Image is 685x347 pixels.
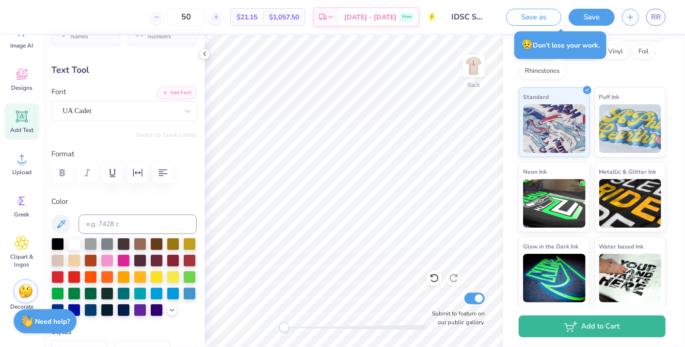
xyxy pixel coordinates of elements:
[599,241,644,251] span: Water based Ink
[651,12,661,23] span: RR
[12,168,32,176] span: Upload
[427,309,485,327] label: Submit to feature on our public gallery.
[136,131,197,139] button: Switch to Greek Letters
[279,323,289,332] div: Accessibility label
[51,196,197,207] label: Color
[602,45,629,59] div: Vinyl
[506,9,561,26] button: Save as
[11,42,33,50] span: Image AI
[344,12,397,22] span: [DATE] - [DATE]
[35,317,70,326] strong: Need help?
[523,104,586,153] img: Standard
[599,104,662,153] img: Puff Ink
[6,253,38,268] span: Clipart & logos
[402,14,412,20] span: Free
[147,26,191,40] span: Personalized Numbers
[523,241,578,251] span: Glow in the Dark Ink
[599,254,662,302] img: Water based Ink
[51,149,197,160] label: Format
[51,64,197,77] div: Text Tool
[444,7,492,27] input: Untitled Design
[514,32,606,59] div: Don’t lose your work.
[157,86,197,99] button: Add Font
[599,179,662,228] img: Metallic & Glitter Ink
[599,166,656,177] span: Metallic & Glitter Ink
[15,211,30,218] span: Greek
[523,179,586,228] img: Neon Ink
[51,86,66,98] label: Font
[464,56,483,76] img: Back
[599,92,620,102] span: Puff Ink
[237,12,257,22] span: $21.15
[519,315,666,337] button: Add to Cart
[11,84,32,92] span: Designs
[523,92,549,102] span: Standard
[10,126,33,134] span: Add Text
[79,215,197,234] input: e.g. 7428 c
[10,303,33,311] span: Decorate
[519,64,566,79] div: Rhinestones
[70,26,114,40] span: Personalized Names
[521,39,533,51] span: 😥
[523,254,586,302] img: Glow in the Dark Ink
[646,9,666,26] a: RR
[632,45,655,59] div: Foil
[569,9,615,26] button: Save
[269,12,299,22] span: $1,057.50
[167,8,205,26] input: – –
[467,81,480,89] div: Back
[523,166,547,177] span: Neon Ink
